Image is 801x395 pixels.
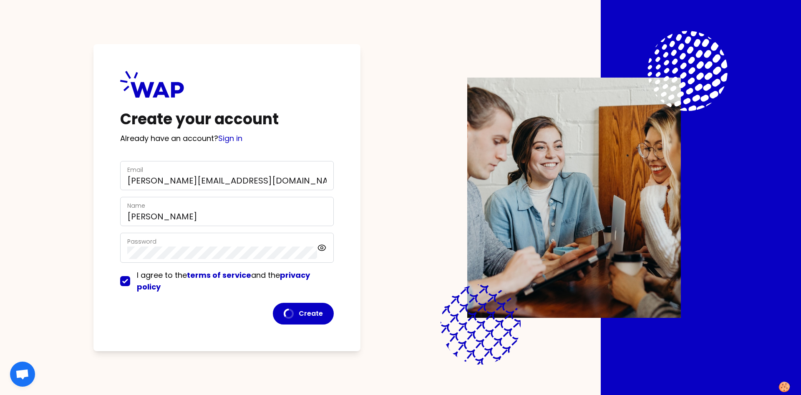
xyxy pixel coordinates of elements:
label: Email [127,166,143,174]
img: Description [467,78,681,318]
label: Name [127,201,145,210]
button: Create [273,303,334,325]
span: I agree to the and the [137,270,310,292]
a: Open chat [10,362,35,387]
a: terms of service [187,270,251,280]
a: Sign in [218,133,242,143]
h1: Create your account [120,111,334,128]
label: Password [127,237,156,246]
p: Already have an account? [120,133,334,144]
a: privacy policy [137,270,310,292]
